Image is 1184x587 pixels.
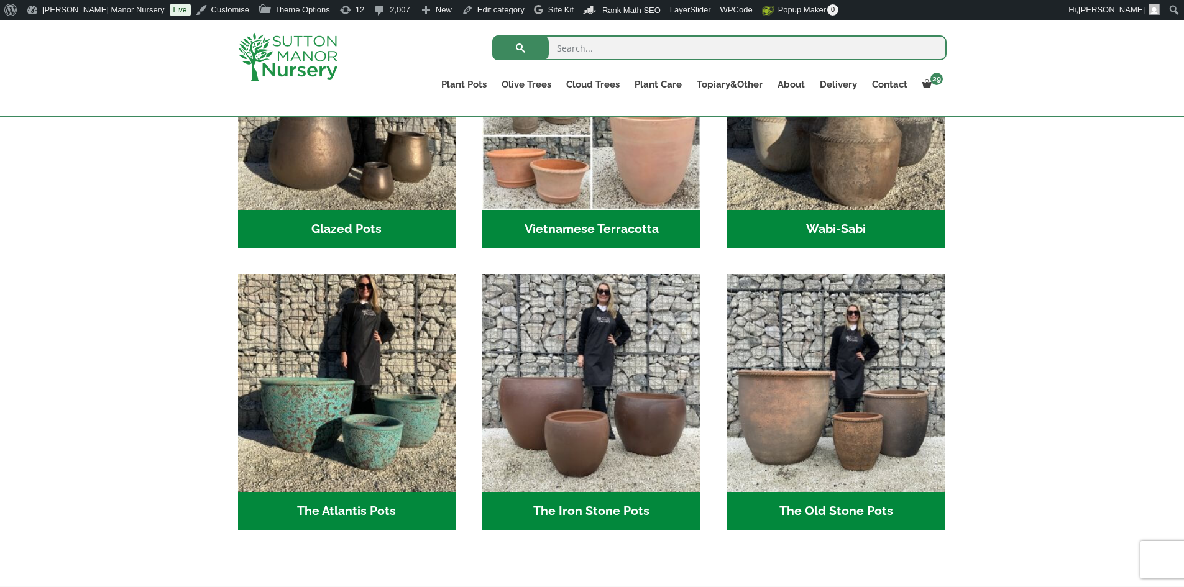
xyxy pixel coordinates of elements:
img: The Iron Stone Pots [482,274,700,492]
a: Visit product category The Atlantis Pots [238,274,456,530]
h2: Vietnamese Terracotta [482,210,700,248]
a: Olive Trees [494,76,559,93]
a: Plant Pots [434,76,494,93]
a: Visit product category The Old Stone Pots [727,274,945,530]
a: 29 [915,76,947,93]
h2: Wabi-Sabi [727,210,945,248]
h2: The Atlantis Pots [238,492,456,530]
span: Site Kit [548,5,574,14]
a: Delivery [812,76,865,93]
img: The Old Stone Pots [727,274,945,492]
a: Contact [865,76,915,93]
span: 0 [827,4,838,16]
a: About [770,76,812,93]
input: Search... [492,35,947,60]
a: Visit product category The Iron Stone Pots [482,274,700,530]
a: Topiary&Other [689,76,770,93]
img: logo [238,32,337,81]
a: Live [170,4,191,16]
h2: Glazed Pots [238,210,456,248]
h2: The Iron Stone Pots [482,492,700,530]
a: Plant Care [627,76,689,93]
a: Cloud Trees [559,76,627,93]
h2: The Old Stone Pots [727,492,945,530]
span: 29 [930,73,943,85]
span: Rank Math SEO [602,6,661,15]
span: [PERSON_NAME] [1078,5,1145,14]
img: The Atlantis Pots [238,274,456,492]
